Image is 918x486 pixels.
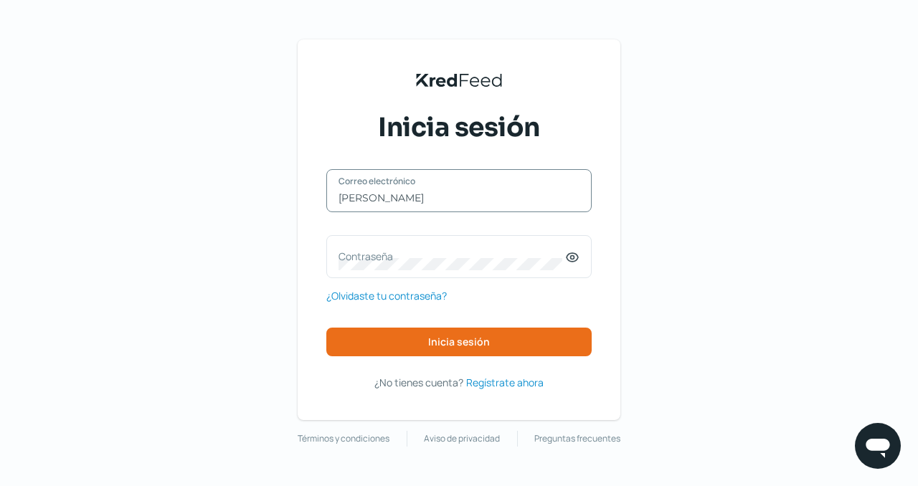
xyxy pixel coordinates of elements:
[326,328,592,356] button: Inicia sesión
[466,373,544,391] a: Regístrate ahora
[298,431,389,447] a: Términos y condiciones
[339,249,565,263] label: Contraseña
[378,110,540,146] span: Inicia sesión
[374,376,463,389] span: ¿No tienes cuenta?
[339,175,565,187] label: Correo electrónico
[424,431,500,447] a: Aviso de privacidad
[326,287,447,305] a: ¿Olvidaste tu contraseña?
[863,432,892,460] img: chatIcon
[534,431,620,447] a: Preguntas frecuentes
[428,337,490,347] span: Inicia sesión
